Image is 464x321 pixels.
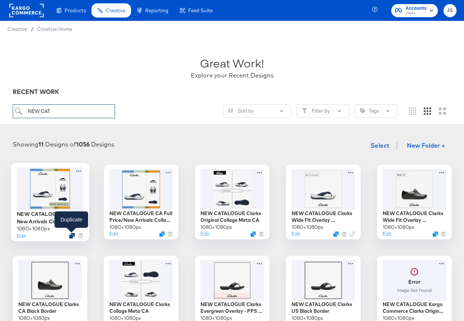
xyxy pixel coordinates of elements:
svg: Filter [302,108,307,113]
div: 1080 × 1080 px [200,224,232,231]
button: Select [368,138,393,153]
div: 1080 × 1080 px [109,224,141,231]
button: AccountsClarks [391,4,438,17]
div: 1080 × 1080 px [383,224,414,231]
input: Search for a design [13,104,115,118]
div: Explore your Recent Designs [191,71,274,80]
button: Edit [109,230,118,237]
span: Creative [106,7,125,13]
button: JS [443,4,457,17]
div: 1080 × 1080 px [292,224,323,231]
div: NEW CATALOGUE Clarks CA Black Border [18,301,82,315]
span: Reporting [145,7,168,13]
svg: Large grid [439,107,446,115]
svg: Duplicate [250,232,256,237]
a: Creative Home [37,26,72,32]
div: NEW CATALOGUE CA Full Price/New Arrivals Collage SS25 [109,210,173,224]
button: Edit [292,230,300,237]
strong: 1056 [76,141,90,148]
svg: Link [350,232,355,237]
svg: Tag [360,108,365,113]
div: Great Work! [200,55,264,71]
button: TagTags [355,104,398,118]
div: NEW CATALOGUE Kargo Commerce Clarks Original Collage Meta [383,301,446,315]
svg: Duplicate [159,232,165,237]
button: FilterFilter by [297,104,349,118]
button: New Folder + [401,139,452,153]
svg: Small grid [409,107,416,115]
div: NEW CATALOGUE CA New Arrivals Collage (New Arrivals Badge)1080×1080pxEditDuplicate [11,163,89,241]
strong: 11 [38,141,44,148]
div: NEW CATALOGUE CA New Arrivals Collage (New Arrivals Badge) [16,210,83,225]
button: Edit [383,230,391,237]
span: Products [65,7,86,13]
svg: Duplicate [433,232,438,237]
div: 1080 × 1080 px [16,225,50,232]
span: Accounts [405,4,427,12]
button: Edit [16,232,25,239]
div: NEW CATALOGUE Clarks Wide Fit Overlay ([GEOGRAPHIC_DATA])1080×1080pxEditDuplicate [377,165,452,239]
span: Creative [7,26,27,32]
div: NEW CATALOGUE Clarks Wide Fit Overlay ([GEOGRAPHIC_DATA]) (Wide Fit Available)1080×1080pxEditDupl... [286,165,361,239]
div: NEW CATALOGUE Clarks US Black Border [292,301,355,315]
div: NEW CATALOGUE CA Full Price/New Arrivals Collage SS251080×1080pxEditDuplicate [104,165,178,239]
svg: Sliders [228,108,233,113]
div: NEW CATALOGUE Clarks Wide Fit Overlay ([GEOGRAPHIC_DATA]) (Wide Fit Available) [292,210,355,224]
button: SlidersSort by [223,104,291,118]
span: Feed Suite [188,7,213,13]
svg: Duplicate [333,232,339,237]
span: Clarks [405,10,427,16]
div: NEW CATALOGUE Clarks Original Collage Meta CA [200,210,264,224]
div: NEW CATALOGUE Clarks Evergreen Overlay - PPS Test [200,301,264,315]
div: NEW CATALOGUE Clarks Collage Meta CA [109,301,173,315]
svg: Medium grid [424,107,431,115]
div: NEW CATALOGUE Clarks Original Collage Meta CA1080×1080pxEditDuplicate [195,165,270,239]
svg: Duplicate [69,233,75,239]
span: Select [371,140,390,151]
span: / [27,26,37,32]
div: RECENT WORK [13,88,452,96]
button: Edit [200,230,209,237]
div: NEW CATALOGUE Clarks Wide Fit Overlay ([GEOGRAPHIC_DATA]) [383,210,446,224]
span: JS [446,6,454,15]
div: Showing Designs of Designs [13,140,114,149]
